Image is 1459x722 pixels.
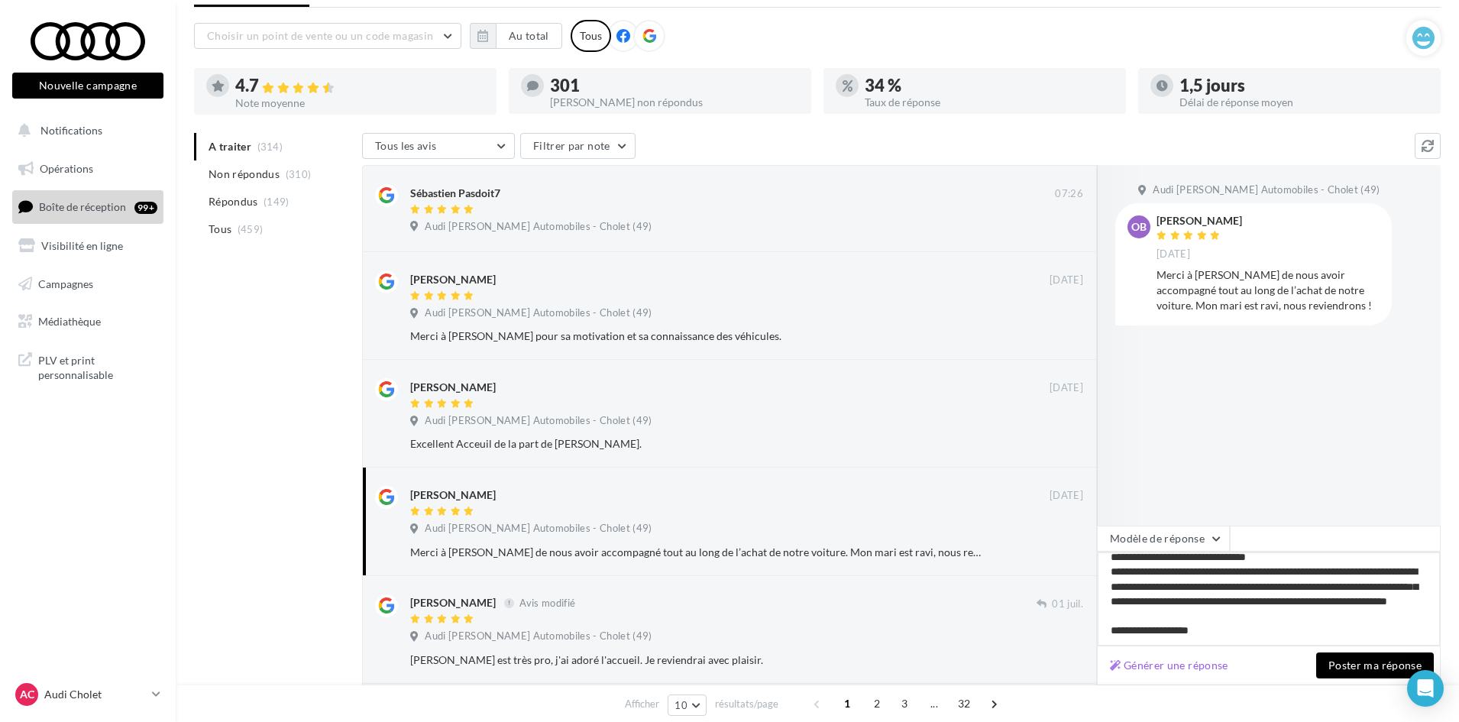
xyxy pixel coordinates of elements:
[134,202,157,214] div: 99+
[1050,274,1083,287] span: [DATE]
[9,190,167,223] a: Boîte de réception99+
[625,697,659,711] span: Afficher
[1157,248,1190,261] span: [DATE]
[1055,187,1083,201] span: 07:26
[1104,656,1234,675] button: Générer une réponse
[1157,267,1380,313] div: Merci à [PERSON_NAME] de nous avoir accompagné tout au long de l’achat de notre voiture. Mon mari...
[425,414,652,428] span: Audi [PERSON_NAME] Automobiles - Cholet (49)
[550,97,799,108] div: [PERSON_NAME] non répondus
[1050,381,1083,395] span: [DATE]
[375,139,437,152] span: Tous les avis
[40,162,93,175] span: Opérations
[835,691,859,716] span: 1
[41,239,123,252] span: Visibilité en ligne
[209,222,231,237] span: Tous
[9,268,167,300] a: Campagnes
[9,115,160,147] button: Notifications
[264,196,290,208] span: (149)
[1050,489,1083,503] span: [DATE]
[922,691,946,716] span: ...
[520,133,636,159] button: Filtrer par note
[209,167,280,182] span: Non répondus
[410,652,984,668] div: [PERSON_NAME] est très pro, j'ai adoré l'accueil. Je reviendrai avec plaisir.
[9,306,167,338] a: Médiathèque
[286,168,312,180] span: (310)
[410,595,496,610] div: [PERSON_NAME]
[410,545,984,560] div: Merci à [PERSON_NAME] de nous avoir accompagné tout au long de l’achat de notre voiture. Mon mari...
[865,691,889,716] span: 2
[1153,183,1380,197] span: Audi [PERSON_NAME] Automobiles - Cholet (49)
[238,223,264,235] span: (459)
[20,687,34,702] span: AC
[235,98,484,108] div: Note moyenne
[952,691,977,716] span: 32
[1407,670,1444,707] div: Open Intercom Messenger
[410,487,496,503] div: [PERSON_NAME]
[1179,97,1428,108] div: Délai de réponse moyen
[39,200,126,213] span: Boîte de réception
[496,23,562,49] button: Au total
[892,691,917,716] span: 3
[40,124,102,137] span: Notifications
[410,272,496,287] div: [PERSON_NAME]
[9,230,167,262] a: Visibilité en ligne
[1316,652,1434,678] button: Poster ma réponse
[209,194,258,209] span: Répondus
[425,630,652,643] span: Audi [PERSON_NAME] Automobiles - Cholet (49)
[571,20,611,52] div: Tous
[12,73,163,99] button: Nouvelle campagne
[865,97,1114,108] div: Taux de réponse
[362,133,515,159] button: Tous les avis
[38,350,157,383] span: PLV et print personnalisable
[470,23,562,49] button: Au total
[38,277,93,290] span: Campagnes
[865,77,1114,94] div: 34 %
[1179,77,1428,94] div: 1,5 jours
[207,29,433,42] span: Choisir un point de vente ou un code magasin
[410,436,984,452] div: Excellent Acceuil de la part de [PERSON_NAME].
[410,329,984,344] div: Merci à [PERSON_NAME] pour sa motivation et sa connaissance des véhicules.
[715,697,778,711] span: résultats/page
[410,380,496,395] div: [PERSON_NAME]
[1131,219,1147,235] span: OB
[12,680,163,709] a: AC Audi Cholet
[9,344,167,389] a: PLV et print personnalisable
[425,522,652,536] span: Audi [PERSON_NAME] Automobiles - Cholet (49)
[550,77,799,94] div: 301
[1097,526,1230,552] button: Modèle de réponse
[194,23,461,49] button: Choisir un point de vente ou un code magasin
[425,306,652,320] span: Audi [PERSON_NAME] Automobiles - Cholet (49)
[1052,597,1083,611] span: 01 juil.
[38,315,101,328] span: Médiathèque
[9,153,167,185] a: Opérations
[425,220,652,234] span: Audi [PERSON_NAME] Automobiles - Cholet (49)
[410,186,500,201] div: Sébastien Pasdoit7
[675,699,687,711] span: 10
[519,597,575,609] span: Avis modifié
[668,694,707,716] button: 10
[44,687,146,702] p: Audi Cholet
[235,77,484,95] div: 4.7
[1157,215,1242,226] div: [PERSON_NAME]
